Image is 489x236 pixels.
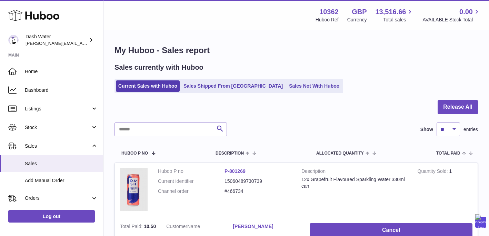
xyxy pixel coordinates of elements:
[216,151,244,156] span: Description
[25,68,98,75] span: Home
[158,168,224,175] dt: Huboo P no
[412,163,478,218] td: 1
[8,210,95,223] a: Log out
[418,168,449,176] strong: Quantity Sold
[347,17,367,23] div: Currency
[26,40,138,46] span: [PERSON_NAME][EMAIL_ADDRESS][DOMAIN_NAME]
[383,17,414,23] span: Total sales
[181,80,285,92] a: Sales Shipped From [GEOGRAPHIC_DATA]
[25,106,91,112] span: Listings
[25,87,98,94] span: Dashboard
[301,168,407,176] strong: Description
[166,223,233,232] dt: Name
[121,151,148,156] span: Huboo P no
[120,224,144,231] strong: Total Paid
[422,7,481,23] a: 0.00 AVAILABLE Stock Total
[375,7,414,23] a: 13,516.66 Total sales
[420,126,433,133] label: Show
[114,63,203,72] h2: Sales currently with Huboo
[375,7,406,17] span: 13,516.66
[158,178,224,185] dt: Current identifier
[287,80,342,92] a: Sales Not With Huboo
[25,124,91,131] span: Stock
[144,224,156,229] span: 10.50
[26,33,88,47] div: Dash Water
[233,223,299,230] a: [PERSON_NAME]
[224,188,291,195] dd: #466734
[224,168,246,174] a: P-801269
[422,17,481,23] span: AVAILABLE Stock Total
[459,7,473,17] span: 0.00
[166,224,187,229] span: Customer
[116,80,180,92] a: Current Sales with Huboo
[25,160,98,167] span: Sales
[25,143,91,149] span: Sales
[436,151,460,156] span: Total paid
[224,178,291,185] dd: 15060489730739
[25,195,91,201] span: Orders
[316,151,364,156] span: ALLOCATED Quantity
[158,188,224,195] dt: Channel order
[301,176,407,189] div: 12x Grapefruit Flavoured Sparkling Water 330ml can
[438,100,478,114] button: Release All
[114,45,478,56] h1: My Huboo - Sales report
[319,7,339,17] strong: 10362
[8,35,19,45] img: james@dash-water.com
[463,126,478,133] span: entries
[25,177,98,184] span: Add Manual Order
[352,7,367,17] strong: GBP
[120,168,148,211] img: 103621724231836.png
[316,17,339,23] div: Huboo Ref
